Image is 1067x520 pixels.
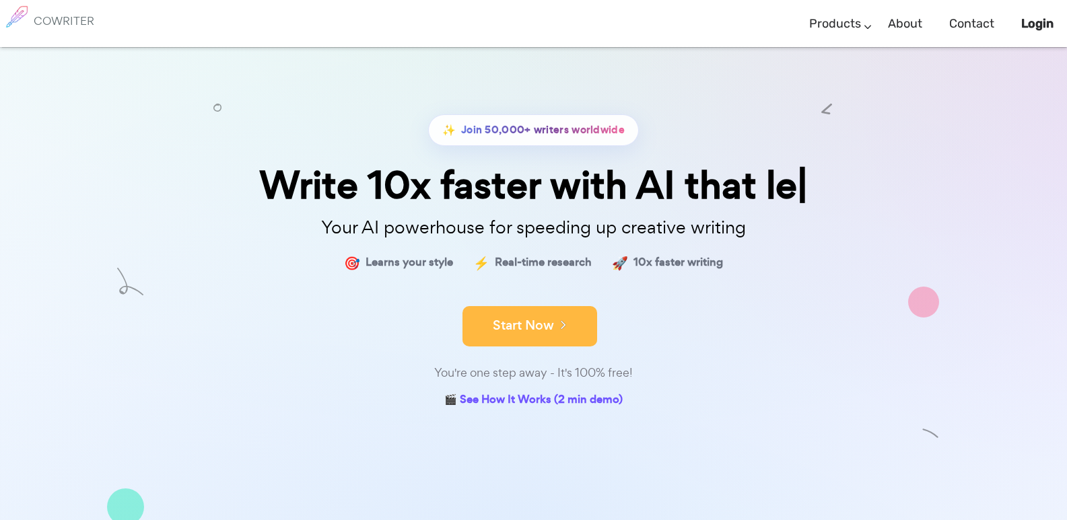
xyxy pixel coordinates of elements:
[442,120,456,140] span: ✨
[197,363,870,383] div: You're one step away - It's 100% free!
[117,268,143,295] img: shape
[888,4,922,44] a: About
[949,4,994,44] a: Contact
[34,15,94,27] h6: COWRITER
[197,213,870,242] p: Your AI powerhouse for speeding up creative writing
[1021,16,1054,31] b: Login
[462,306,597,346] button: Start Now
[612,253,628,272] span: 🚀
[197,166,870,205] div: Write 10x faster with AI that le
[922,425,939,442] img: shape
[1021,4,1054,44] a: Login
[344,253,360,272] span: 🎯
[495,253,592,272] span: Real-time research
[444,390,623,411] a: 🎬 See How It Works (2 min demo)
[473,253,489,272] span: ⚡
[908,287,939,318] img: shape
[633,253,723,272] span: 10x faster writing
[809,4,861,44] a: Products
[461,120,625,140] span: Join 50,000+ writers worldwide
[366,253,453,272] span: Learns your style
